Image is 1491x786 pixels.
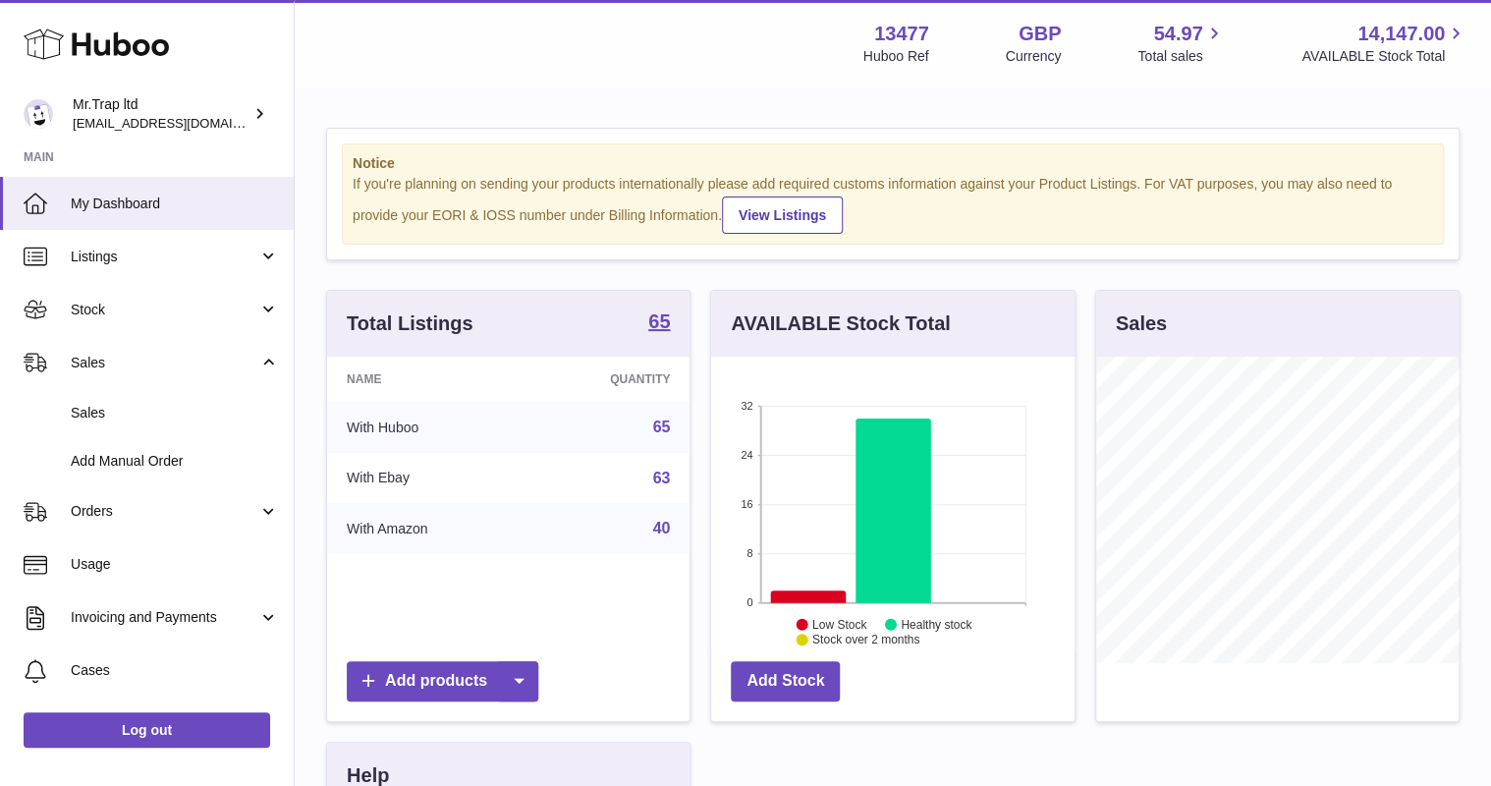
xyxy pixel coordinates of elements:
[525,357,690,402] th: Quantity
[71,452,279,471] span: Add Manual Order
[1006,47,1062,66] div: Currency
[874,21,929,47] strong: 13477
[71,404,279,422] span: Sales
[71,608,258,627] span: Invoicing and Payments
[71,195,279,213] span: My Dashboard
[731,310,950,337] h3: AVAILABLE Stock Total
[1019,21,1061,47] strong: GBP
[24,99,53,129] img: office@grabacz.eu
[71,555,279,574] span: Usage
[747,596,753,608] text: 0
[1116,310,1167,337] h3: Sales
[901,617,972,631] text: Healthy stock
[73,115,289,131] span: [EMAIL_ADDRESS][DOMAIN_NAME]
[353,154,1433,173] strong: Notice
[71,248,258,266] span: Listings
[24,712,270,748] a: Log out
[1137,47,1225,66] span: Total sales
[327,402,525,453] td: With Huboo
[1357,21,1445,47] span: 14,147.00
[648,311,670,335] a: 65
[71,502,258,521] span: Orders
[653,419,671,435] a: 65
[73,95,249,133] div: Mr.Trap ltd
[327,453,525,504] td: With Ebay
[731,661,840,702] a: Add Stock
[653,520,671,536] a: 40
[1301,21,1467,66] a: 14,147.00 AVAILABLE Stock Total
[1153,21,1202,47] span: 54.97
[722,196,843,234] a: View Listings
[863,47,929,66] div: Huboo Ref
[747,547,753,559] text: 8
[1137,21,1225,66] a: 54.97 Total sales
[653,470,671,486] a: 63
[71,301,258,319] span: Stock
[648,311,670,331] strong: 65
[812,633,919,646] text: Stock over 2 months
[353,175,1433,234] div: If you're planning on sending your products internationally please add required customs informati...
[327,503,525,554] td: With Amazon
[347,310,473,337] h3: Total Listings
[347,661,538,702] a: Add products
[71,661,279,680] span: Cases
[327,357,525,402] th: Name
[742,498,753,510] text: 16
[742,449,753,461] text: 24
[1301,47,1467,66] span: AVAILABLE Stock Total
[742,400,753,412] text: 32
[812,617,867,631] text: Low Stock
[71,354,258,372] span: Sales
